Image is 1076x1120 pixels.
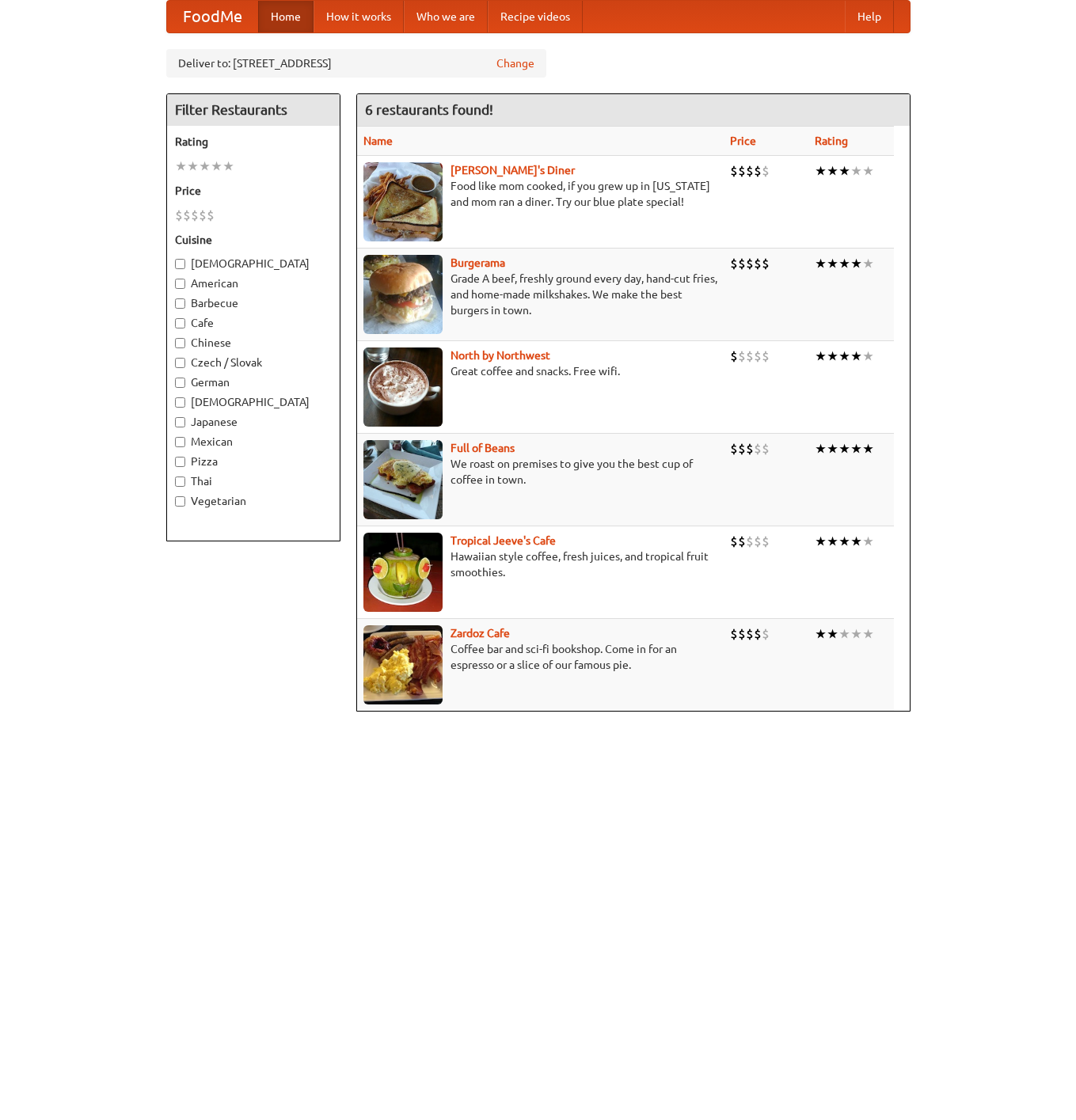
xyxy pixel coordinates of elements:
[258,1,314,32] a: Home
[827,162,838,180] li: ★
[363,363,717,379] p: Great coffee and snacks. Free wifi.
[827,625,838,643] li: ★
[207,207,215,224] li: $
[838,162,850,180] li: ★
[827,255,838,272] li: ★
[451,442,515,454] a: Full of Beans
[175,454,332,469] label: Pizza
[762,440,770,457] li: $
[175,338,185,348] input: Chinese
[363,255,443,334] img: burgerama.jpg
[175,378,185,388] input: German
[175,158,187,175] li: ★
[175,476,185,487] input: Thai
[175,355,332,370] label: Czech / Slovak
[496,55,534,71] a: Change
[730,347,738,365] li: $
[175,457,185,467] input: Pizza
[862,440,874,457] li: ★
[404,1,488,32] a: Who we are
[222,158,234,175] li: ★
[363,162,443,241] img: sallys.jpg
[175,335,332,351] label: Chinese
[175,434,332,450] label: Mexican
[451,164,575,177] a: [PERSON_NAME]'s Diner
[365,102,493,117] ng-pluralize: 6 restaurants found!
[451,627,510,640] a: Zardoz Cafe
[175,259,185,269] input: [DEMOGRAPHIC_DATA]
[746,162,754,180] li: $
[850,255,862,272] li: ★
[815,255,827,272] li: ★
[746,255,754,272] li: $
[175,295,332,311] label: Barbecue
[363,347,443,427] img: north.jpg
[815,440,827,457] li: ★
[167,1,258,32] a: FoodMe
[363,135,393,147] a: Name
[363,178,717,210] p: Food like mom cooked, if you grew up in [US_STATE] and mom ran a diner. Try our blue plate special!
[175,318,185,328] input: Cafe
[738,255,746,272] li: $
[762,533,770,550] li: $
[838,440,850,457] li: ★
[167,94,340,126] h4: Filter Restaurants
[199,158,211,175] li: ★
[862,162,874,180] li: ★
[730,162,738,180] li: $
[746,533,754,550] li: $
[838,347,850,365] li: ★
[850,347,862,365] li: ★
[175,315,332,331] label: Cafe
[730,135,756,147] a: Price
[850,533,862,550] li: ★
[363,271,717,318] p: Grade A beef, freshly ground every day, hand-cut fries, and home-made milkshakes. We make the bes...
[451,349,550,362] b: North by Northwest
[314,1,404,32] a: How it works
[175,256,332,271] label: [DEMOGRAPHIC_DATA]
[746,347,754,365] li: $
[175,496,185,507] input: Vegetarian
[363,641,717,673] p: Coffee bar and sci-fi bookshop. Come in for an espresso or a slice of our famous pie.
[730,255,738,272] li: $
[746,440,754,457] li: $
[488,1,583,32] a: Recipe videos
[175,417,185,427] input: Japanese
[738,625,746,643] li: $
[451,534,556,547] a: Tropical Jeeve's Cafe
[762,255,770,272] li: $
[754,440,762,457] li: $
[363,625,443,704] img: zardoz.jpg
[827,347,838,365] li: ★
[730,533,738,550] li: $
[838,533,850,550] li: ★
[862,347,874,365] li: ★
[175,473,332,489] label: Thai
[738,162,746,180] li: $
[187,158,199,175] li: ★
[754,533,762,550] li: $
[183,207,191,224] li: $
[754,347,762,365] li: $
[738,347,746,365] li: $
[845,1,894,32] a: Help
[815,162,827,180] li: ★
[451,256,505,269] a: Burgerama
[850,625,862,643] li: ★
[363,533,443,612] img: jeeves.jpg
[175,183,332,199] h5: Price
[363,456,717,488] p: We roast on premises to give you the best cup of coffee in town.
[827,440,838,457] li: ★
[838,255,850,272] li: ★
[175,397,185,408] input: [DEMOGRAPHIC_DATA]
[175,394,332,410] label: [DEMOGRAPHIC_DATA]
[175,279,185,289] input: American
[199,207,207,224] li: $
[730,440,738,457] li: $
[175,374,332,390] label: German
[862,533,874,550] li: ★
[762,162,770,180] li: $
[754,625,762,643] li: $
